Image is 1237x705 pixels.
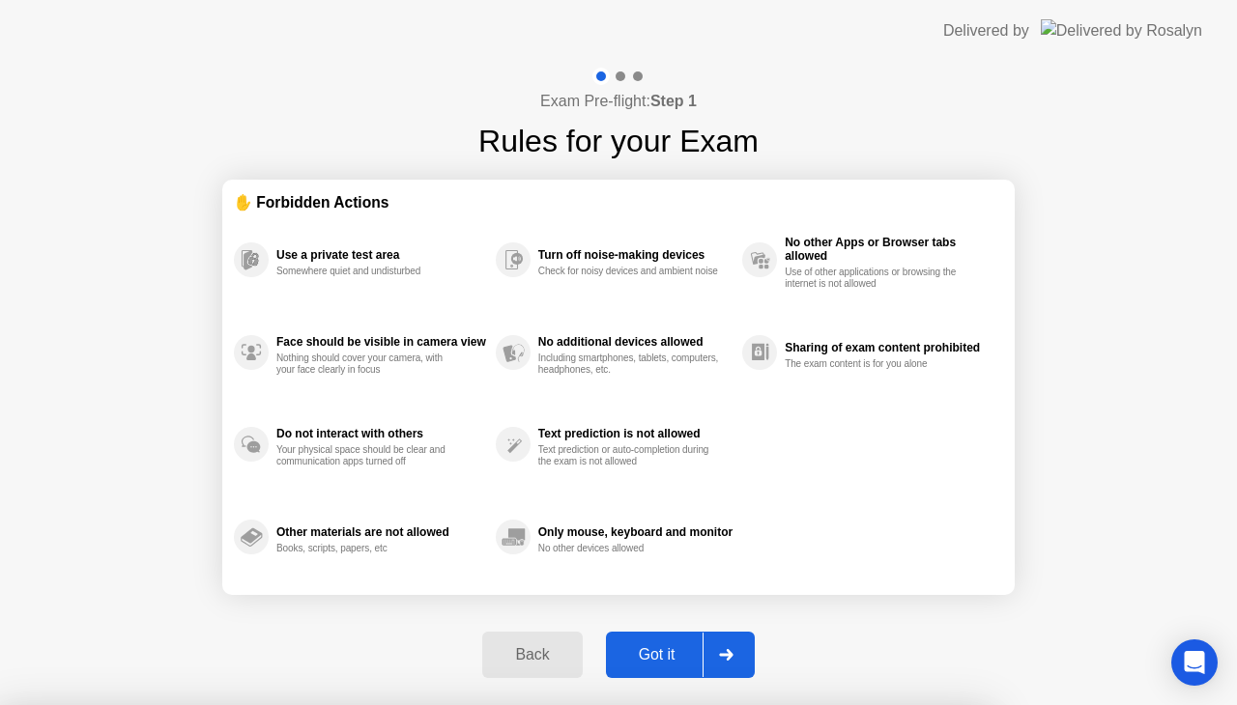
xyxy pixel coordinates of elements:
div: Only mouse, keyboard and monitor [538,525,733,539]
div: Delivered by [943,19,1029,42]
div: The exam content is for you alone [785,358,967,370]
div: ✋ Forbidden Actions [234,191,1003,213]
div: Sharing of exam content prohibited [785,341,993,354]
div: Do not interact with others [276,427,486,440]
div: Back [488,646,576,663]
div: Use a private test area [276,248,486,262]
div: Other materials are not allowed [276,525,486,539]
div: Nothing should cover your camera, with your face clearly in focus [276,352,459,376]
b: Step 1 [650,93,697,109]
div: No additional devices allowed [538,335,733,349]
h4: Exam Pre-flight: [540,90,697,113]
img: Delivered by Rosalyn [1041,19,1202,42]
div: Use of other applications or browsing the internet is not allowed [785,267,967,290]
div: No other devices allowed [538,543,721,554]
div: No other Apps or Browser tabs allowed [785,236,993,263]
div: Somewhere quiet and undisturbed [276,266,459,277]
div: Your physical space should be clear and communication apps turned off [276,444,459,467]
h1: Rules for your Exam [478,118,759,164]
div: Open Intercom Messenger [1171,639,1218,686]
div: Face should be visible in camera view [276,335,486,349]
div: Check for noisy devices and ambient noise [538,266,721,277]
div: Got it [612,646,703,663]
div: Text prediction or auto-completion during the exam is not allowed [538,444,721,467]
div: Books, scripts, papers, etc [276,543,459,554]
div: Text prediction is not allowed [538,427,733,440]
div: Turn off noise-making devices [538,248,733,262]
div: Including smartphones, tablets, computers, headphones, etc. [538,352,721,376]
